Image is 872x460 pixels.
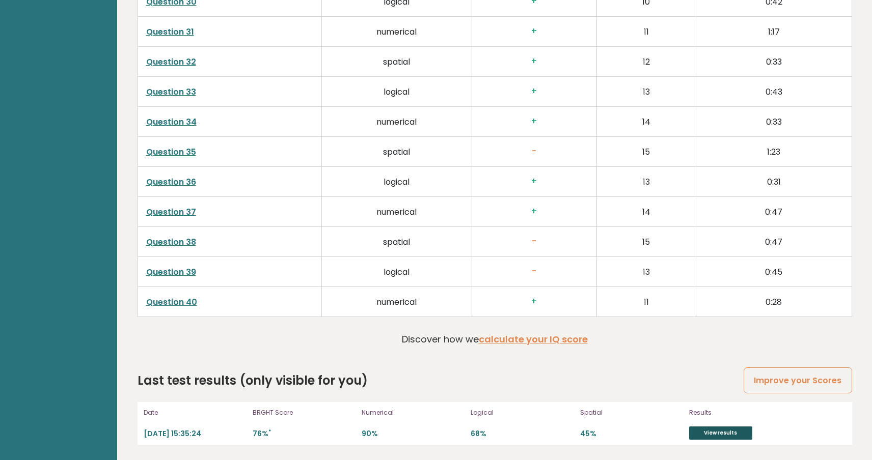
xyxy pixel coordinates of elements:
[253,408,356,417] p: BRGHT Score
[596,136,696,166] td: 15
[321,166,472,196] td: logical
[471,429,574,439] p: 68%
[321,76,472,106] td: logical
[596,166,696,196] td: 13
[596,106,696,136] td: 14
[321,46,472,76] td: spatial
[696,166,852,196] td: 0:31
[146,26,194,38] a: Question 31
[696,196,852,226] td: 0:47
[144,429,247,439] p: [DATE] 15:35:24
[580,429,683,439] p: 45%
[471,408,574,417] p: Logical
[146,206,196,218] a: Question 37
[596,16,696,46] td: 11
[146,296,197,308] a: Question 40
[138,371,368,390] h2: Last test results (only visible for you)
[402,332,588,346] p: Discover how we
[321,196,472,226] td: numerical
[480,206,588,217] h3: +
[696,106,852,136] td: 0:33
[321,16,472,46] td: numerical
[362,408,465,417] p: Numerical
[321,106,472,136] td: numerical
[480,146,588,157] h3: -
[580,408,683,417] p: Spatial
[480,176,588,187] h3: +
[146,236,196,248] a: Question 38
[480,236,588,247] h3: -
[480,266,588,277] h3: -
[696,226,852,256] td: 0:47
[321,136,472,166] td: spatial
[596,46,696,76] td: 12
[253,429,356,439] p: 76%
[146,116,197,128] a: Question 34
[596,76,696,106] td: 13
[696,46,852,76] td: 0:33
[146,56,196,68] a: Question 32
[321,256,472,286] td: logical
[696,136,852,166] td: 1:23
[696,256,852,286] td: 0:45
[696,76,852,106] td: 0:43
[146,176,196,188] a: Question 36
[480,296,588,307] h3: +
[479,333,588,346] a: calculate your IQ score
[689,408,796,417] p: Results
[696,286,852,317] td: 0:28
[596,226,696,256] td: 15
[596,256,696,286] td: 13
[480,116,588,127] h3: +
[480,86,588,97] h3: +
[744,367,852,393] a: Improve your Scores
[146,86,196,98] a: Question 33
[321,226,472,256] td: spatial
[689,426,752,440] a: View results
[596,286,696,317] td: 11
[362,429,465,439] p: 90%
[144,408,247,417] p: Date
[146,146,196,158] a: Question 35
[480,56,588,67] h3: +
[146,266,196,278] a: Question 39
[696,16,852,46] td: 1:17
[480,26,588,37] h3: +
[596,196,696,226] td: 14
[321,286,472,317] td: numerical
